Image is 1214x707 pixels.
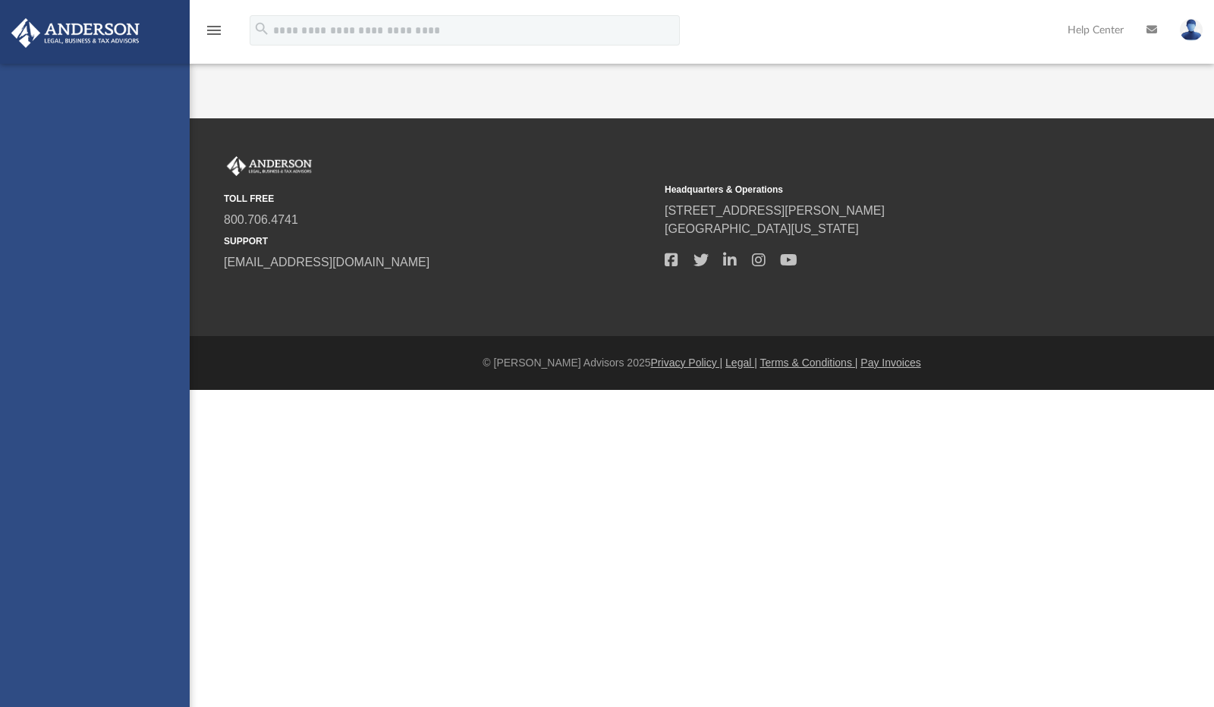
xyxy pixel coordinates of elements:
small: SUPPORT [224,234,654,248]
a: [STREET_ADDRESS][PERSON_NAME] [665,204,885,217]
a: Privacy Policy | [651,357,723,369]
img: Anderson Advisors Platinum Portal [7,18,144,48]
div: © [PERSON_NAME] Advisors 2025 [190,355,1214,371]
a: Terms & Conditions | [760,357,858,369]
a: menu [205,29,223,39]
a: [EMAIL_ADDRESS][DOMAIN_NAME] [224,256,429,269]
i: search [253,20,270,37]
img: User Pic [1180,19,1203,41]
a: Legal | [725,357,757,369]
a: 800.706.4741 [224,213,298,226]
img: Anderson Advisors Platinum Portal [224,156,315,176]
i: menu [205,21,223,39]
a: [GEOGRAPHIC_DATA][US_STATE] [665,222,859,235]
small: TOLL FREE [224,192,654,206]
a: Pay Invoices [860,357,920,369]
small: Headquarters & Operations [665,183,1095,196]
